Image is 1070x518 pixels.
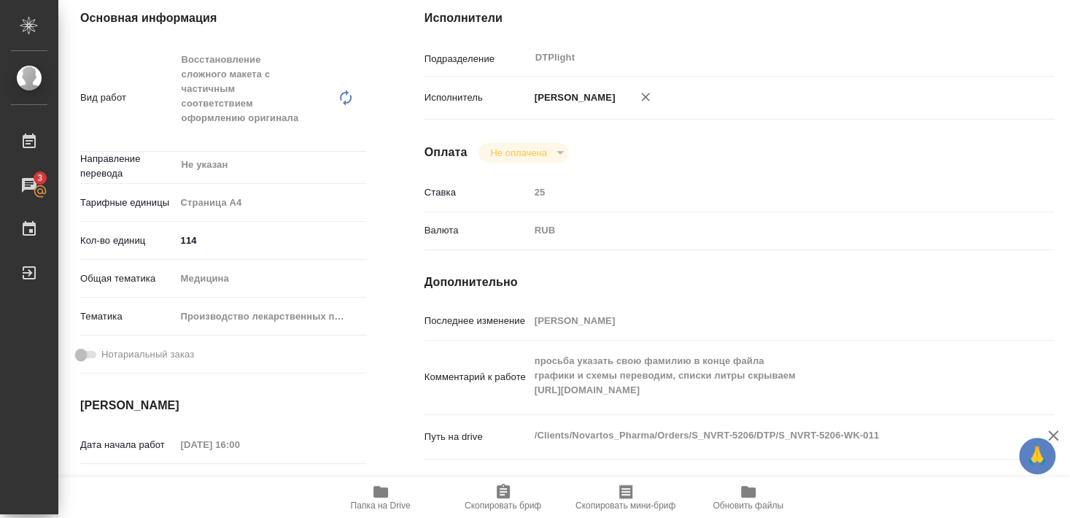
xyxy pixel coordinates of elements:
p: Тарифные единицы [80,196,176,210]
span: Скопировать мини-бриф [575,500,675,511]
input: Пустое поле [530,310,1001,331]
input: ✎ Введи что-нибудь [176,230,366,251]
p: Направление перевода [80,152,176,181]
p: Комментарий к работе [424,370,530,384]
input: Пустое поле [530,182,1001,203]
p: Путь на drive [424,430,530,444]
span: Обновить файлы [713,500,783,511]
h4: Основная информация [80,9,366,27]
textarea: /Clients/Novartos_Pharma/Orders/S_NVRT-5206/DTP/S_NVRT-5206-WK-011 [530,423,1001,448]
button: Обновить файлы [687,477,810,518]
button: 🙏 [1019,438,1055,474]
div: Не оплачена [478,143,568,163]
p: Вид работ [80,90,176,105]
div: Медицина [176,266,366,291]
h4: Оплата [424,144,468,161]
button: Скопировать бриф [442,477,565,518]
p: Факт. дата начала работ [80,473,176,503]
h4: Дополнительно [424,274,1054,291]
p: Последнее изменение [424,314,530,328]
h4: Исполнители [424,9,1054,27]
span: Папка на Drive [351,500,411,511]
input: Пустое поле [176,434,303,455]
span: 3 [28,171,51,185]
textarea: просьба указать свою фамилию в конце файла графики и схемы переводим, списки литры скрываем [URL]... [530,349,1001,403]
button: Не оплачена [486,147,551,159]
h4: [PERSON_NAME] [80,397,366,414]
p: Ставка [424,185,530,200]
span: Нотариальный заказ [101,347,194,362]
button: Удалить исполнителя [629,81,662,113]
p: Общая тематика [80,271,176,286]
span: 🙏 [1025,441,1050,471]
p: Исполнитель [424,90,530,105]
p: Тематика [80,309,176,324]
p: Дата начала работ [80,438,176,452]
a: 3 [4,167,55,204]
div: Страница А4 [176,190,366,215]
div: Производство лекарственных препаратов [176,304,366,329]
p: [PERSON_NAME] [530,90,616,105]
span: Скопировать бриф [465,500,541,511]
p: Валюта [424,223,530,238]
button: Скопировать мини-бриф [565,477,687,518]
div: RUB [530,218,1001,243]
p: Подразделение [424,52,530,66]
button: Папка на Drive [319,477,442,518]
p: Кол-во единиц [80,233,176,248]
